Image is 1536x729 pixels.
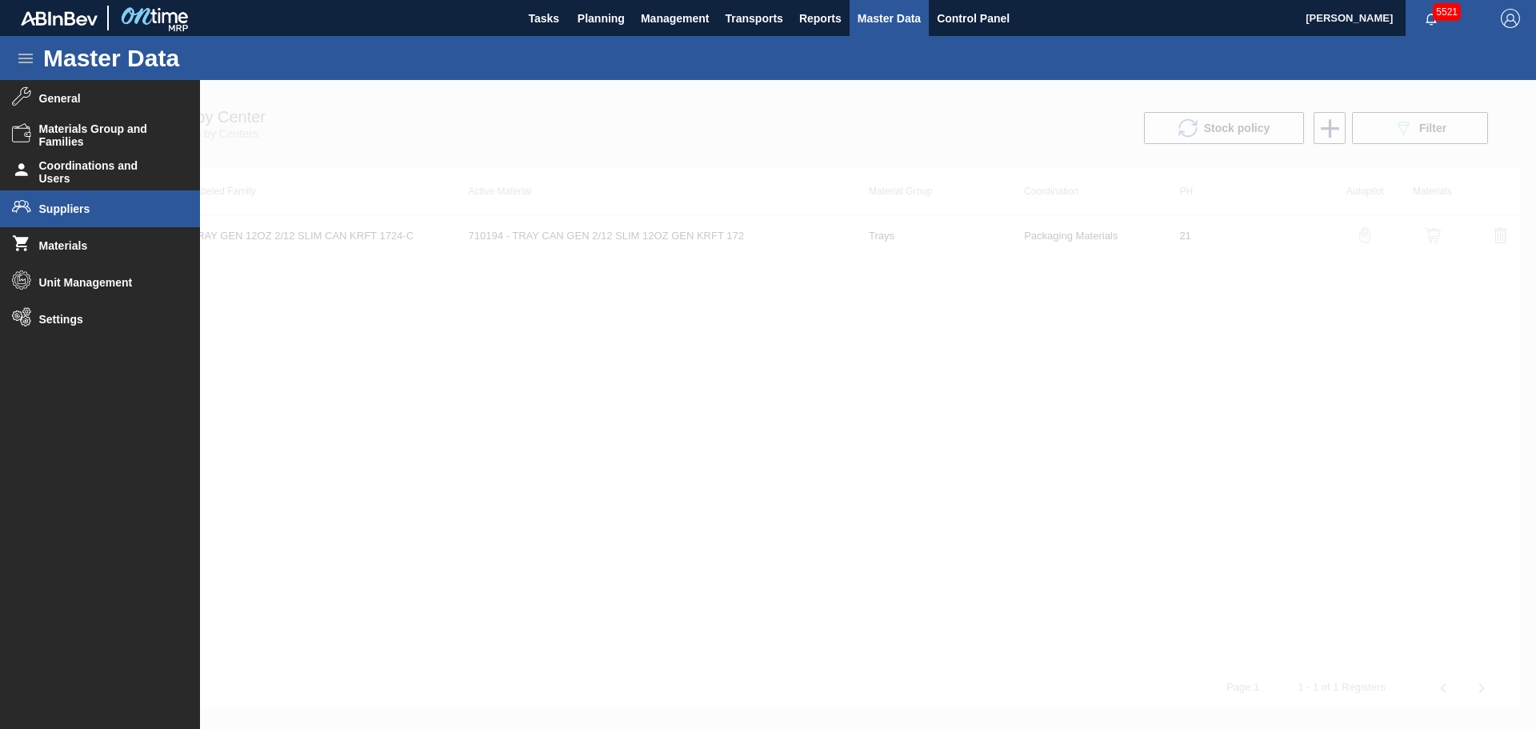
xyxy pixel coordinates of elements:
[937,9,1010,28] span: Control Panel
[39,276,171,289] span: Unit Management
[641,9,710,28] span: Management
[39,92,171,105] span: General
[1433,3,1461,21] span: 5521
[1501,9,1520,28] img: Logout
[578,9,625,28] span: Planning
[39,159,171,185] span: Coordinations and Users
[799,9,842,28] span: Reports
[39,239,171,252] span: Materials
[39,202,171,215] span: Suppliers
[43,49,327,67] h1: Master Data
[726,9,783,28] span: Transports
[39,122,171,148] span: Materials Group and Families
[1406,7,1457,30] button: Notifications
[21,11,98,26] img: TNhmsLtSVTkK8tSr43FrP2fwEKptu5GPRR3wAAAABJRU5ErkJggg==
[39,313,171,326] span: Settings
[526,9,562,28] span: Tasks
[858,9,921,28] span: Master Data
